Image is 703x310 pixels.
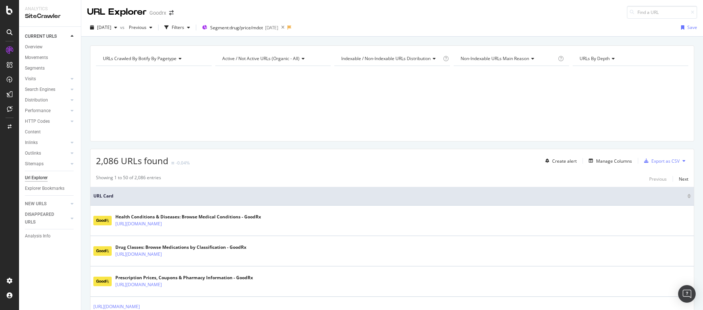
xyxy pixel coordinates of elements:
div: Next [679,176,688,182]
a: Movements [25,54,76,62]
div: arrow-right-arrow-left [169,10,174,15]
div: Goodrx [149,9,166,16]
div: Url Explorer [25,174,48,182]
div: Analysis Info [25,232,51,240]
a: Segments [25,64,76,72]
img: main image [93,216,112,225]
div: Movements [25,54,48,62]
div: Manage Columns [596,158,632,164]
a: Overview [25,43,76,51]
img: main image [93,246,112,256]
div: Showing 1 to 50 of 2,086 entries [96,174,161,183]
h4: Active / Not Active URLs [221,53,324,64]
a: Inlinks [25,139,68,147]
a: [URL][DOMAIN_NAME] [115,220,162,228]
span: URLs by Depth [580,55,610,62]
button: Previous [126,22,155,33]
a: DISAPPEARED URLS [25,211,68,226]
span: Non-Indexable URLs Main Reason [461,55,529,62]
span: URL Card [93,193,685,199]
div: Filters [172,24,184,30]
a: [URL][DOMAIN_NAME] [115,251,162,258]
a: [URL][DOMAIN_NAME] [115,281,162,288]
button: Next [679,174,688,183]
img: Equal [171,162,174,164]
button: Segment:drug/price/mdot[DATE] [199,22,278,33]
span: Segment: drug/price/mdot [210,25,263,31]
span: vs [120,24,126,30]
a: Visits [25,75,68,83]
div: Search Engines [25,86,55,93]
div: Sitemaps [25,160,44,168]
a: Outlinks [25,150,68,157]
div: Segments [25,64,45,72]
div: Analytics [25,6,75,12]
button: Filters [161,22,193,33]
a: HTTP Codes [25,118,68,125]
div: DISAPPEARED URLS [25,211,62,226]
div: CURRENT URLS [25,33,57,40]
div: Export as CSV [651,158,680,164]
h4: URLs by Depth [578,53,682,64]
span: Active / Not Active URLs (organic - all) [222,55,300,62]
button: Create alert [542,155,577,167]
button: Previous [649,174,667,183]
a: CURRENT URLS [25,33,68,40]
button: Export as CSV [641,155,680,167]
div: Drug Classes: Browse Medications by Classification - GoodRx [115,244,246,251]
a: Url Explorer [25,174,76,182]
a: Distribution [25,96,68,104]
span: Indexable / Non-Indexable URLs distribution [341,55,431,62]
img: main image [93,277,112,286]
span: Previous [126,24,146,30]
div: Open Intercom Messenger [678,285,696,303]
div: Outlinks [25,150,41,157]
div: Distribution [25,96,48,104]
button: Manage Columns [586,156,632,165]
div: [DATE] [265,25,278,31]
div: Visits [25,75,36,83]
button: Save [678,22,697,33]
div: Explorer Bookmarks [25,185,64,192]
div: SiteCrawler [25,12,75,21]
a: Content [25,128,76,136]
a: Search Engines [25,86,68,93]
input: Find a URL [627,6,697,19]
span: 2,086 URLs found [96,155,168,167]
div: Previous [649,176,667,182]
div: Overview [25,43,42,51]
div: Performance [25,107,51,115]
div: Health Conditions & Diseases: Browse Medical Conditions - GoodRx [115,214,261,220]
a: Performance [25,107,68,115]
div: Inlinks [25,139,38,147]
button: [DATE] [87,22,120,33]
div: Prescription Prices, Coupons & Pharmacy Information - GoodRx [115,274,253,281]
a: Sitemaps [25,160,68,168]
div: Save [687,24,697,30]
a: Explorer Bookmarks [25,185,76,192]
a: Analysis Info [25,232,76,240]
div: NEW URLS [25,200,47,208]
div: Create alert [552,158,577,164]
h4: URLs Crawled By Botify By pagetype [101,53,205,64]
h4: Indexable / Non-Indexable URLs Distribution [340,53,442,64]
span: URLs Crawled By Botify By pagetype [103,55,176,62]
div: HTTP Codes [25,118,50,125]
a: NEW URLS [25,200,68,208]
div: Content [25,128,41,136]
div: URL Explorer [87,6,146,18]
div: -0.04% [176,160,190,166]
span: 2025 Aug. 8th [97,24,111,30]
h4: Non-Indexable URLs Main Reason [459,53,557,64]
